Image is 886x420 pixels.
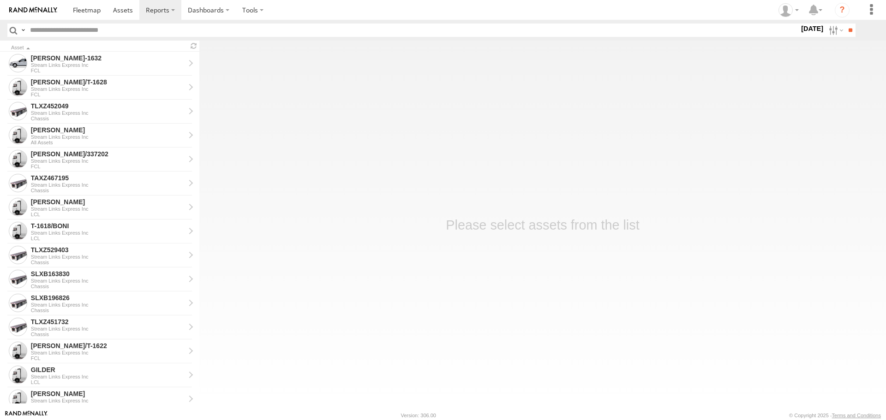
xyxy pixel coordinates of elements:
div: SLXB196826 - View Asset History [31,294,185,302]
div: FCL [31,92,185,97]
div: © Copyright 2025 - [789,413,881,418]
span: Refresh [188,41,199,50]
div: TLXZ529403 - View Asset History [31,246,185,254]
div: TLXZ452049 - View Asset History [31,102,185,110]
div: Chassis [31,284,185,289]
div: Stream Links Express Inc [31,62,185,68]
div: LCL [31,236,185,241]
div: Click to Sort [11,46,185,50]
div: CARLOS - View Asset History [31,126,185,134]
div: Chassis [31,331,185,337]
div: Stream Links Express Inc [31,398,185,403]
div: Chassis [31,308,185,313]
a: Terms and Conditions [832,413,881,418]
div: JUSTIN/T-1628 - View Asset History [31,78,185,86]
div: Randy West [775,3,802,17]
div: Stream Links Express Inc [31,110,185,116]
div: Chassis [31,116,185,121]
div: SLXB163830 - View Asset History [31,270,185,278]
div: Stream Links Express Inc [31,326,185,331]
div: JOSE P - View Asset History [31,390,185,398]
div: Stream Links Express Inc [31,350,185,355]
i: ? [835,3,850,18]
div: SERGIO - View Asset History [31,198,185,206]
div: Chassis [31,188,185,193]
div: Version: 306.00 [401,413,436,418]
div: All Assets [31,140,185,145]
a: Visit our Website [5,411,48,420]
div: Stream Links Express Inc [31,158,185,164]
div: Stream Links Express Inc [31,206,185,212]
div: Stream Links Express Inc [31,302,185,308]
div: MARCIAL/337202 - View Asset History [31,150,185,158]
label: Search Query [19,24,27,37]
div: Stream Links Express Inc [31,134,185,140]
div: Stream Links Express Inc [31,278,185,284]
div: FCL [31,68,185,73]
div: Stream Links Express Inc [31,230,185,236]
div: Stream Links Express Inc [31,254,185,260]
img: rand-logo.svg [9,7,57,13]
div: Stream Links Express Inc [31,86,185,92]
div: FCL [31,164,185,169]
div: T-1618/BONI - View Asset History [31,222,185,230]
div: LCL [31,379,185,385]
div: Stream Links Express Inc [31,374,185,379]
div: FCL [31,355,185,361]
div: DWAYNE/T-1622 - View Asset History [31,342,185,350]
div: FRANKLIN T-1632 - View Asset History [31,54,185,62]
div: TAXZ467195 - View Asset History [31,174,185,182]
div: LCL [31,212,185,217]
div: TLXZ451732 - View Asset History [31,318,185,326]
div: GILDER - View Asset History [31,366,185,374]
div: Chassis [31,260,185,265]
div: Stream Links Express Inc [31,182,185,188]
label: Search Filter Options [825,24,845,37]
label: [DATE] [799,24,825,34]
